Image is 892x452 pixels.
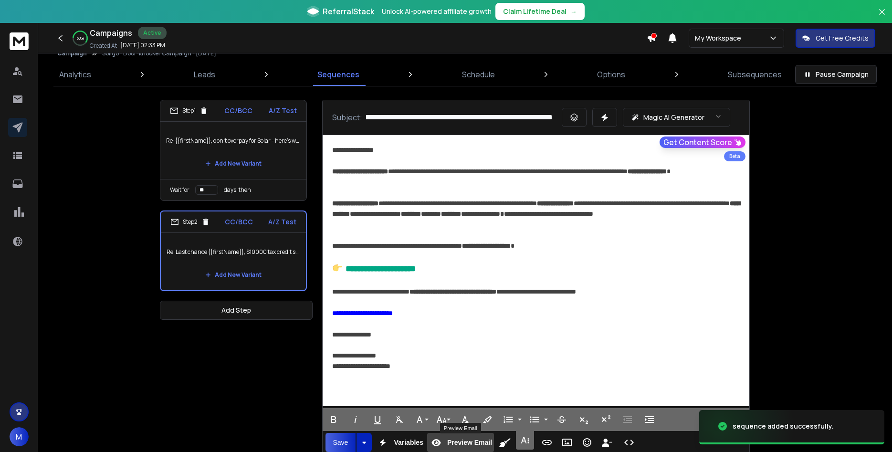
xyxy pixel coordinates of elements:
a: Leads [188,63,221,86]
div: Step 2 [170,218,210,226]
button: Claim Lifetime Deal→ [495,3,585,20]
p: [DATE] 02:33 PM [120,42,165,49]
button: Get Content Score [660,137,745,148]
button: Pause Campaign [795,65,877,84]
p: CC/BCC [224,106,252,116]
button: Campaign [57,50,87,57]
p: Get Free Credits [816,33,869,43]
span: ReferralStack [323,6,374,17]
p: Sequences [317,69,359,80]
p: Re: Last chance {{firstName}}, $10000 tax credit savings going away. Take a look... [167,239,300,265]
p: Re: {{firstName}}, don't overpay for Solar - here's what you need to know... [166,127,301,154]
span: Variables [392,439,425,447]
button: Save [325,433,356,452]
p: Schedule [462,69,495,80]
p: 60 % [77,35,84,41]
p: My Workspace [695,33,745,43]
p: Subject: [332,112,362,123]
a: Subsequences [722,63,787,86]
a: Sequences [312,63,365,86]
button: Add New Variant [198,265,269,284]
div: Preview Email [440,423,481,433]
button: M [10,427,29,446]
p: Magic AI Generator [643,113,704,122]
p: Soligo - Door-knocker Campaign - [DATE] [102,50,216,57]
p: CC/BCC [225,217,253,227]
p: A/Z Test [269,106,297,116]
p: A/Z Test [268,217,296,227]
p: Subsequences [728,69,782,80]
p: Wait for [170,186,189,194]
a: Schedule [456,63,501,86]
p: days, then [224,186,251,194]
p: Leads [194,69,215,80]
li: Step1CC/BCCA/Z TestRe: {{firstName}}, don't overpay for Solar - here's what you need to know...Ad... [160,100,307,201]
div: Step 1 [170,106,208,115]
p: Unlock AI-powered affiliate growth [382,7,492,16]
button: Close banner [876,6,888,29]
p: Options [597,69,625,80]
h1: Campaigns [90,27,132,39]
button: Add Step [160,301,313,320]
button: Add New Variant [198,154,269,173]
span: → [570,7,577,16]
div: Beta [724,151,745,161]
button: Variables [374,433,425,452]
div: Active [138,27,167,39]
p: Analytics [59,69,91,80]
p: Created At: [90,42,118,50]
a: Analytics [53,63,97,86]
button: Magic AI Generator [623,108,730,127]
button: Decrease Indent (Ctrl+[) [619,410,637,429]
div: sequence added successfully. [733,421,834,431]
button: Preview Email [427,433,494,452]
a: Options [591,63,631,86]
button: Get Free Credits [796,29,875,48]
li: Step2CC/BCCA/Z TestRe: Last chance {{firstName}}, $10000 tax credit savings going away. Take a lo... [160,210,307,291]
span: Preview Email [445,439,494,447]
